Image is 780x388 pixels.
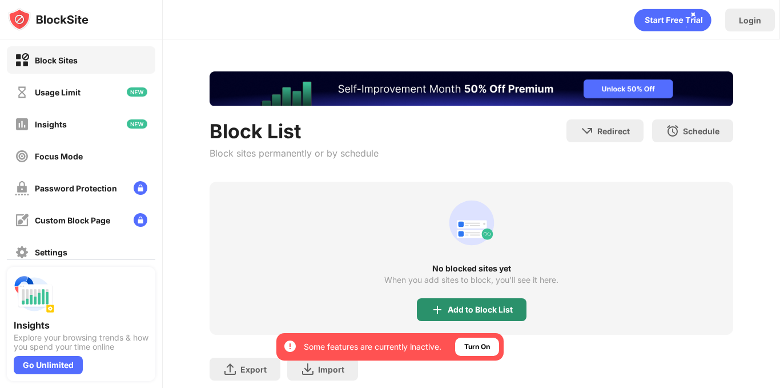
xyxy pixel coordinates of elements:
img: block-on.svg [15,53,29,67]
div: Export [240,365,267,374]
img: logo-blocksite.svg [8,8,89,31]
div: When you add sites to block, you’ll see it here. [384,275,558,285]
div: Focus Mode [35,151,83,161]
div: animation [444,195,499,250]
img: lock-menu.svg [134,213,147,227]
img: new-icon.svg [127,119,147,129]
div: Some features are currently inactive. [304,341,441,353]
img: focus-off.svg [15,149,29,163]
img: lock-menu.svg [134,181,147,195]
img: new-icon.svg [127,87,147,97]
img: push-insights.svg [14,274,55,315]
div: Block sites permanently or by schedule [210,147,379,159]
div: Custom Block Page [35,215,110,225]
div: Schedule [683,126,719,136]
div: Explore your browsing trends & how you spend your time online [14,333,148,351]
div: Add to Block List [448,305,513,314]
div: Import [318,365,344,374]
img: settings-off.svg [15,245,29,259]
div: Turn On [464,341,490,353]
div: Settings [35,247,67,257]
div: animation [634,9,711,31]
img: error-circle-white.svg [283,339,297,353]
img: customize-block-page-off.svg [15,213,29,227]
div: Block List [210,119,379,143]
div: Password Protection [35,183,117,193]
div: Insights [35,119,67,129]
div: Insights [14,319,148,331]
iframe: Banner [210,71,733,106]
div: Go Unlimited [14,356,83,374]
img: password-protection-off.svg [15,181,29,195]
div: Block Sites [35,55,78,65]
img: time-usage-off.svg [15,85,29,99]
div: Redirect [597,126,630,136]
img: insights-off.svg [15,117,29,131]
div: No blocked sites yet [210,264,733,273]
div: Usage Limit [35,87,81,97]
div: Login [739,15,761,25]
